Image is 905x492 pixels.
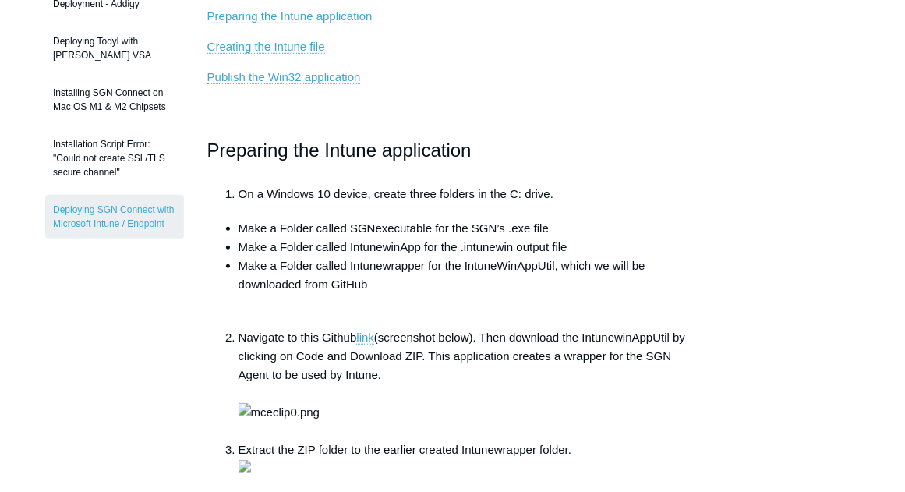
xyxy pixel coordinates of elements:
img: 19107733848979 [239,460,251,473]
a: link [356,331,374,345]
li: On a Windows 10 device, create three folders in the C: drive. [239,185,698,204]
a: Installation Script Error: "Could not create SSL/TLS secure channel" [45,129,184,187]
img: mceclip0.png [239,403,320,422]
li: Make a Folder called SGNexecutable for the SGN’s .exe file [239,219,698,238]
a: Preparing the Intune application [207,9,373,23]
li: Make a Folder called Intunewrapper for the IntuneWinAppUtil, which we will be downloaded from GitHub [239,257,698,313]
a: Deploying Todyl with [PERSON_NAME] VSA [45,27,184,70]
a: Publish the Win32 application [207,70,361,84]
a: Deploying SGN Connect with Microsoft Intune / Endpoint [45,195,184,239]
li: Make a Folder called IntunewinApp for the .intunewin output file [239,238,698,257]
li: Navigate to this Github (screenshot below). Then download the IntunewinAppUtil by clicking on Cod... [239,328,698,441]
a: Installing SGN Connect on Mac OS M1 & M2 Chipsets [45,78,184,122]
span: Preparing the Intune application [207,140,472,161]
a: Creating the Intune file [207,40,325,54]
